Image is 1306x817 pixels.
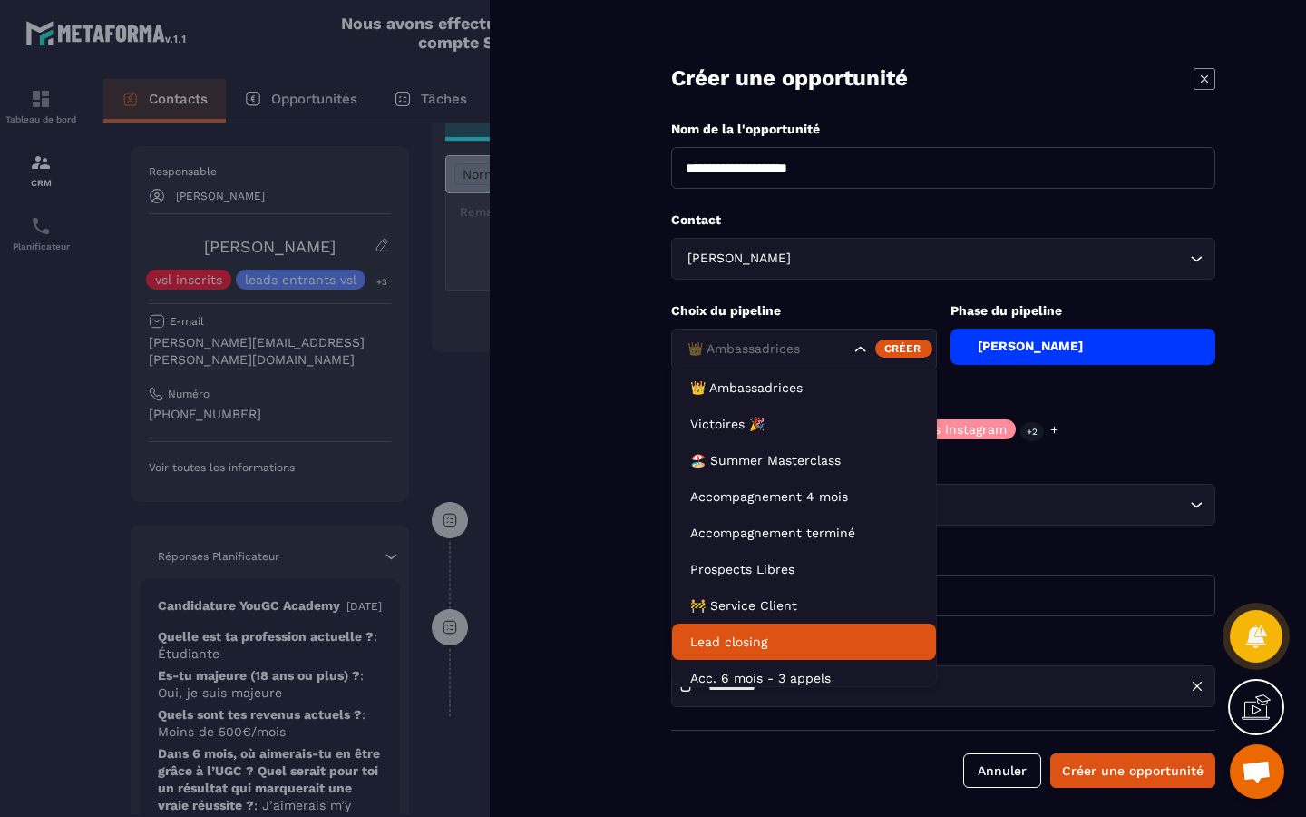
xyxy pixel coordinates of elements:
[690,415,918,433] p: Victoires 🎉
[950,302,1216,320] p: Phase du pipeline
[671,121,1215,138] p: Nom de la l'opportunité
[683,249,794,269] span: [PERSON_NAME]
[690,669,918,687] p: Acc. 6 mois - 3 appels
[690,596,918,615] p: 🚧 Service Client
[875,340,932,358] div: Créer
[1020,422,1044,441] p: +2
[671,393,1215,410] p: Choix Étiquette
[963,753,1041,788] button: Annuler
[671,212,1215,229] p: Contact
[683,340,850,359] input: Search for option
[690,524,918,542] p: Accompagnement terminé
[671,329,937,370] div: Search for option
[690,451,918,469] p: 🏖️ Summer Masterclass
[671,484,1215,526] div: Search for option
[794,249,1185,269] input: Search for option
[671,302,937,320] p: Choix du pipeline
[1230,744,1284,799] a: Ouvrir le chat
[690,379,918,397] p: 👑 Ambassadrices
[904,423,1007,436] p: Leads Instagram
[671,64,908,94] p: Créer une opportunité
[671,548,1215,566] p: Montant
[690,487,918,506] p: Accompagnement 4 mois
[671,238,1215,280] div: Search for option
[690,633,918,651] p: Lead closing
[671,458,1215,475] p: Produit
[1050,753,1215,788] button: Créer une opportunité
[671,639,1215,656] p: Date de fermeture
[690,560,918,578] p: Prospects Libres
